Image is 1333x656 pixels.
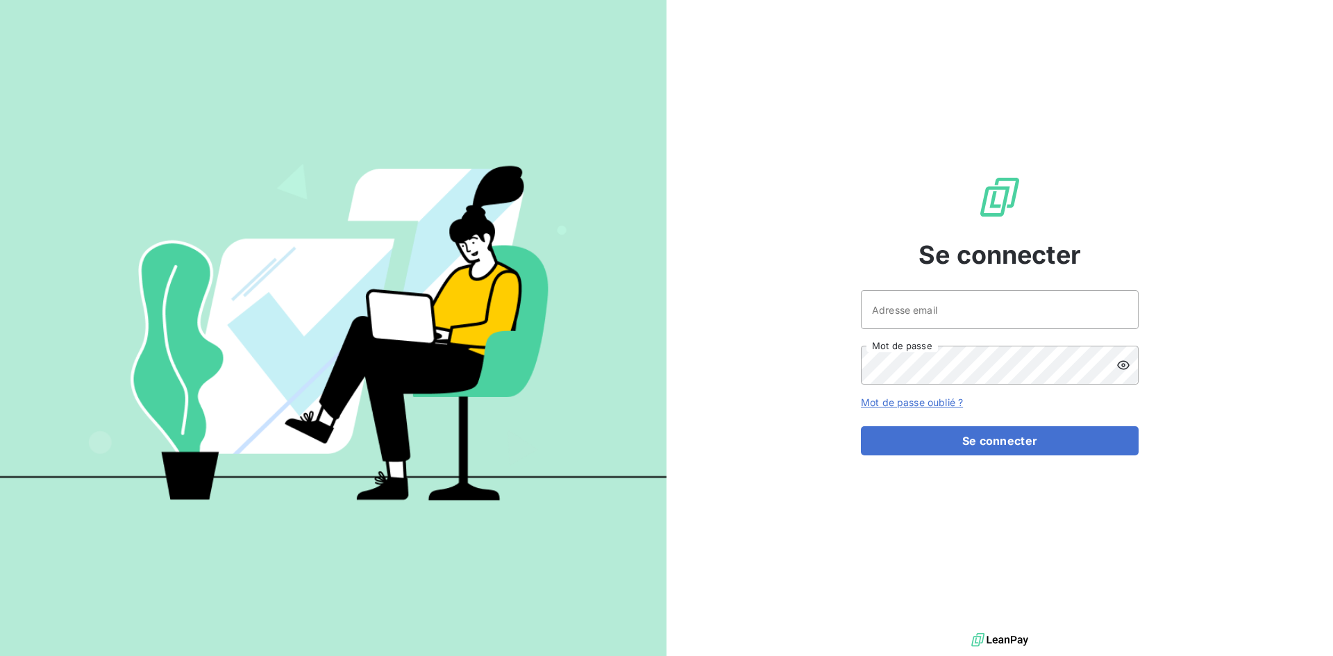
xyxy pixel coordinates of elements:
[978,175,1022,219] img: Logo LeanPay
[919,236,1081,274] span: Se connecter
[861,426,1139,455] button: Se connecter
[861,396,963,408] a: Mot de passe oublié ?
[861,290,1139,329] input: placeholder
[971,630,1028,650] img: logo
